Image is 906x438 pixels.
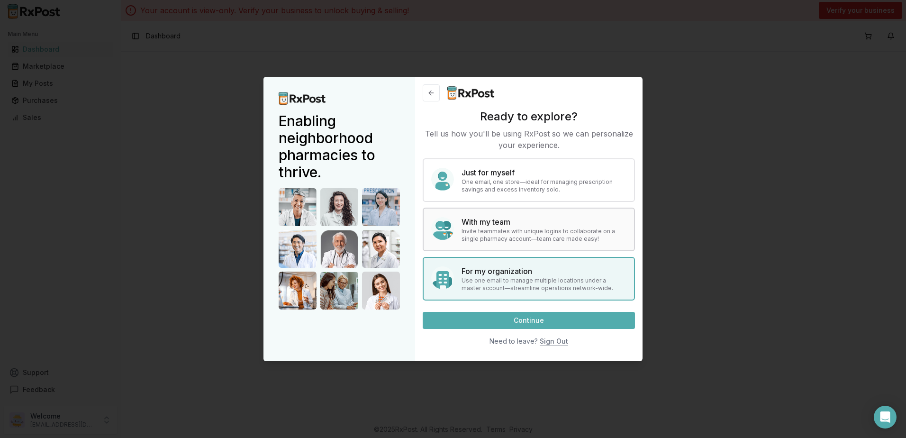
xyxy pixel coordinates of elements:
h4: With my team [462,216,626,228]
p: Invite teammates with unique logins to collaborate on a single pharmacy account—team care made easy! [462,228,626,243]
img: Doctor 1 [279,188,317,226]
h4: For my organization [462,265,626,277]
img: Doctor 7 [279,272,317,310]
img: RxPost Logo [279,92,326,105]
h4: Just for myself [462,167,626,178]
img: Doctor 6 [362,230,400,268]
img: Doctor 5 [320,230,358,268]
button: Continue [423,312,635,329]
img: RxPost Logo [447,86,495,99]
img: Team [431,217,454,240]
div: Need to leave? [489,337,538,346]
p: Use one email to manage multiple locations under a master account—streamline operations network-w... [462,277,626,292]
img: Doctor 2 [320,188,358,226]
img: Doctor 4 [279,230,317,268]
img: Doctor 8 [320,272,358,310]
p: Tell us how you'll be using RxPost so we can personalize your experience. [423,128,635,151]
h3: Ready to explore? [423,109,635,124]
img: Doctor 9 [362,272,400,310]
img: Myself [431,168,454,191]
button: Sign Out [540,333,568,350]
p: One email, one store—ideal for managing prescription savings and excess inventory solo. [462,178,626,193]
img: Organization [431,266,454,289]
img: Doctor 3 [362,188,400,226]
h2: Enabling neighborhood pharmacies to thrive. [279,112,400,181]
